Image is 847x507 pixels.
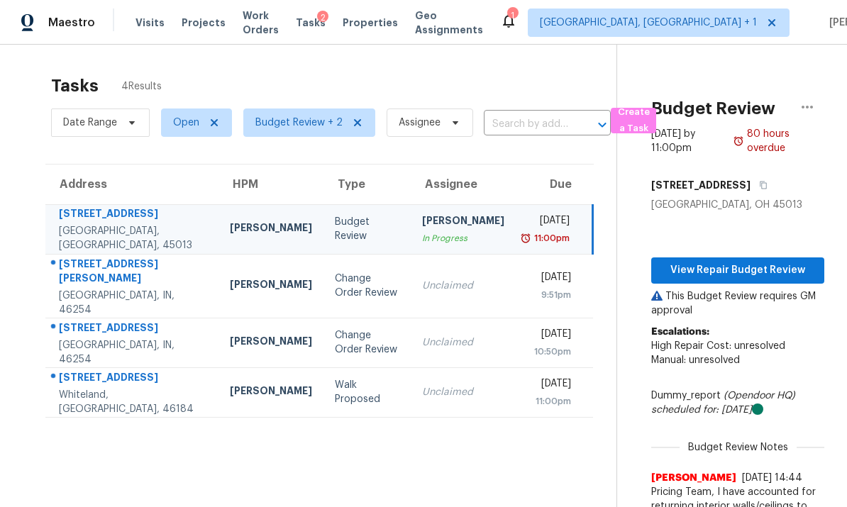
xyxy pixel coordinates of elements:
[422,231,504,245] div: In Progress
[618,104,649,137] span: Create a Task
[135,16,165,30] span: Visits
[230,384,312,401] div: [PERSON_NAME]
[751,172,770,198] button: Copy Address
[59,206,207,224] div: [STREET_ADDRESS]
[63,116,117,130] span: Date Range
[611,108,656,133] button: Create a Task
[651,471,736,485] span: [PERSON_NAME]
[531,231,570,245] div: 11:00pm
[182,16,226,30] span: Projects
[422,335,504,350] div: Unclaimed
[592,115,612,135] button: Open
[335,215,400,243] div: Budget Review
[651,289,824,318] p: This Budget Review requires GM approval
[484,113,571,135] input: Search by address
[651,178,751,192] h5: [STREET_ADDRESS]
[59,224,207,252] div: [GEOGRAPHIC_DATA], [GEOGRAPHIC_DATA], 45013
[59,257,207,289] div: [STREET_ADDRESS][PERSON_NAME]
[540,16,757,30] span: [GEOGRAPHIC_DATA], [GEOGRAPHIC_DATA] + 1
[335,272,400,300] div: Change Order Review
[411,165,516,204] th: Assignee
[296,18,326,28] span: Tasks
[173,116,199,130] span: Open
[317,11,328,25] div: 2
[651,405,752,415] i: scheduled for: [DATE]
[59,388,207,416] div: Whiteland, [GEOGRAPHIC_DATA], 46184
[742,473,802,483] span: [DATE] 14:44
[51,79,99,93] h2: Tasks
[415,9,483,37] span: Geo Assignments
[651,101,775,116] h2: Budget Review
[230,334,312,352] div: [PERSON_NAME]
[59,321,207,338] div: [STREET_ADDRESS]
[651,355,740,365] span: Manual: unresolved
[527,377,570,394] div: [DATE]
[121,79,162,94] span: 4 Results
[733,127,744,155] img: Overdue Alarm Icon
[744,127,824,155] div: 80 hours overdue
[422,279,504,293] div: Unclaimed
[218,165,323,204] th: HPM
[651,127,733,155] div: [DATE] by 11:00pm
[399,116,441,130] span: Assignee
[527,288,570,302] div: 9:51pm
[507,9,517,23] div: 1
[422,213,504,231] div: [PERSON_NAME]
[527,213,570,231] div: [DATE]
[59,370,207,388] div: [STREET_ADDRESS]
[230,277,312,295] div: [PERSON_NAME]
[527,394,570,408] div: 11:00pm
[516,165,592,204] th: Due
[651,327,709,337] b: Escalations:
[335,378,400,406] div: Walk Proposed
[230,221,312,238] div: [PERSON_NAME]
[59,289,207,317] div: [GEOGRAPHIC_DATA], IN, 46254
[323,165,411,204] th: Type
[343,16,398,30] span: Properties
[422,385,504,399] div: Unclaimed
[527,345,570,359] div: 10:50pm
[680,440,797,455] span: Budget Review Notes
[59,338,207,367] div: [GEOGRAPHIC_DATA], IN, 46254
[651,257,824,284] button: View Repair Budget Review
[651,198,824,212] div: [GEOGRAPHIC_DATA], OH 45013
[48,16,95,30] span: Maestro
[255,116,343,130] span: Budget Review + 2
[663,262,813,279] span: View Repair Budget Review
[45,165,218,204] th: Address
[651,341,785,351] span: High Repair Cost: unresolved
[527,327,570,345] div: [DATE]
[243,9,279,37] span: Work Orders
[520,231,531,245] img: Overdue Alarm Icon
[724,391,795,401] i: (Opendoor HQ)
[335,328,400,357] div: Change Order Review
[527,270,570,288] div: [DATE]
[651,389,824,417] div: Dummy_report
